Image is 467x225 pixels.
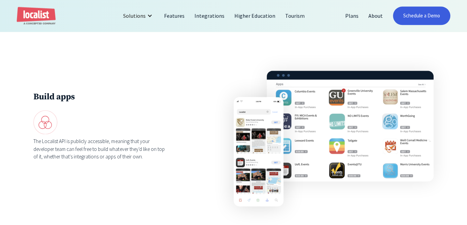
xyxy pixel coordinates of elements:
a: Plans [340,8,364,24]
a: Integrations [190,8,230,24]
a: Higher Education [230,8,280,24]
div: Solutions [123,12,146,20]
a: Tourism [280,8,310,24]
a: Features [159,8,190,24]
a: Schedule a Demo [393,7,450,25]
h3: Build apps [33,92,167,102]
a: home [17,7,56,25]
a: About [364,8,388,24]
div: Solutions [118,8,159,24]
div: The Localist API is publicly accessible, meaning that your developer team can feel free to build ... [33,138,167,161]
